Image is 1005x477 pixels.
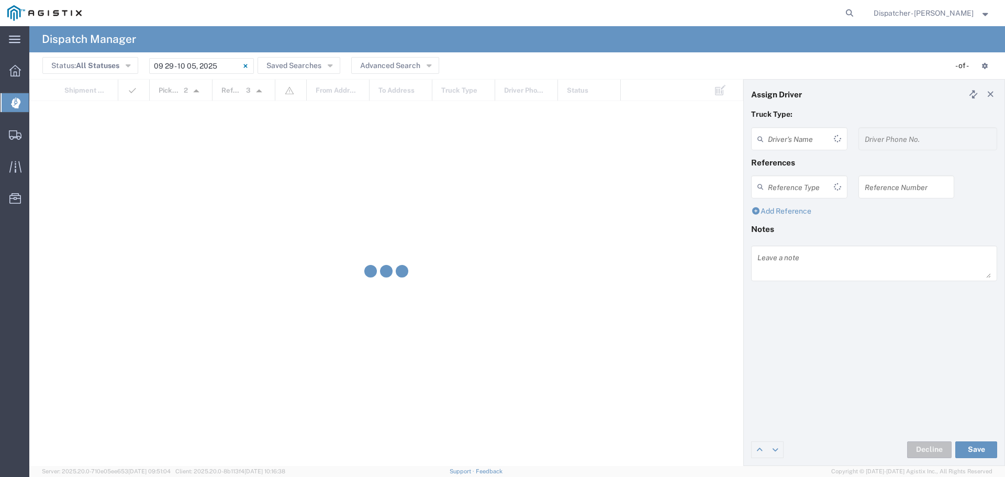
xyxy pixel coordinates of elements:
[7,5,82,21] img: logo
[175,468,285,474] span: Client: 2025.20.0-8b113f4
[751,90,802,99] h4: Assign Driver
[351,57,439,74] button: Advanced Search
[751,158,997,167] h4: References
[42,57,138,74] button: Status:All Statuses
[831,467,992,476] span: Copyright © [DATE]-[DATE] Agistix Inc., All Rights Reserved
[874,7,974,19] span: Dispatcher - Eli Amezcua
[42,26,136,52] h4: Dispatch Manager
[751,109,997,120] p: Truck Type:
[258,57,340,74] button: Saved Searches
[128,468,171,474] span: [DATE] 09:51:04
[476,468,502,474] a: Feedback
[751,207,811,215] a: Add Reference
[450,468,476,474] a: Support
[955,60,974,71] div: - of -
[76,61,119,70] span: All Statuses
[752,442,767,458] a: Edit previous row
[955,441,997,458] button: Save
[873,7,991,19] button: Dispatcher - [PERSON_NAME]
[244,468,285,474] span: [DATE] 10:16:38
[751,224,997,234] h4: Notes
[42,468,171,474] span: Server: 2025.20.0-710e05ee653
[767,442,783,458] a: Edit next row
